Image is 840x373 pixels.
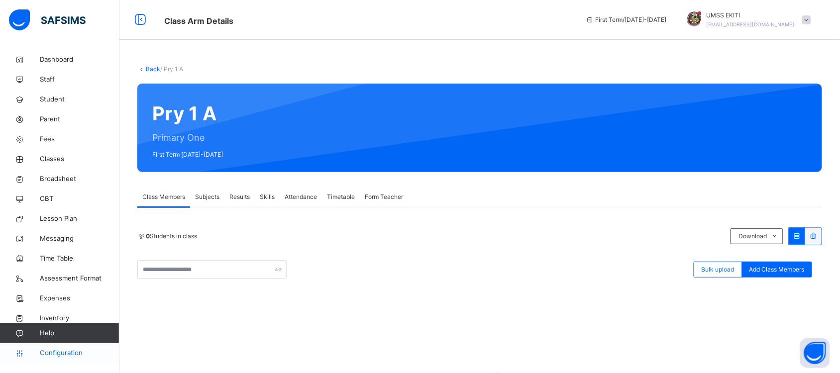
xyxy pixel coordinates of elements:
span: Messaging [40,234,119,244]
span: CBT [40,194,119,204]
span: Configuration [40,348,119,358]
span: Add Class Members [749,265,805,274]
span: UMSS EKITI [707,11,795,20]
span: Form Teacher [365,192,403,201]
span: Dashboard [40,55,119,65]
b: 0 [146,232,150,240]
div: UMSSEKITI [677,11,816,29]
span: [EMAIL_ADDRESS][DOMAIN_NAME] [707,21,795,27]
span: Students in class [146,232,197,241]
span: Classes [40,154,119,164]
span: Broadsheet [40,174,119,184]
span: Fees [40,134,119,144]
span: Attendance [285,192,317,201]
span: Time Table [40,254,119,264]
span: Class Members [142,192,185,201]
span: Download [738,232,767,241]
span: Skills [260,192,275,201]
span: Help [40,328,119,338]
img: safsims [9,9,86,30]
span: Staff [40,75,119,85]
a: Back [146,65,160,73]
span: Expenses [40,293,119,303]
span: / Pry 1 A [160,65,183,73]
button: Open asap [800,338,830,368]
span: Results [229,192,250,201]
span: Inventory [40,313,119,323]
span: Student [40,94,119,104]
span: Bulk upload [702,265,735,274]
span: Subjects [195,192,219,201]
span: Assessment Format [40,274,119,283]
span: Timetable [327,192,355,201]
span: Parent [40,114,119,124]
span: Class Arm Details [164,16,233,26]
span: Lesson Plan [40,214,119,224]
span: session/term information [586,15,667,24]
